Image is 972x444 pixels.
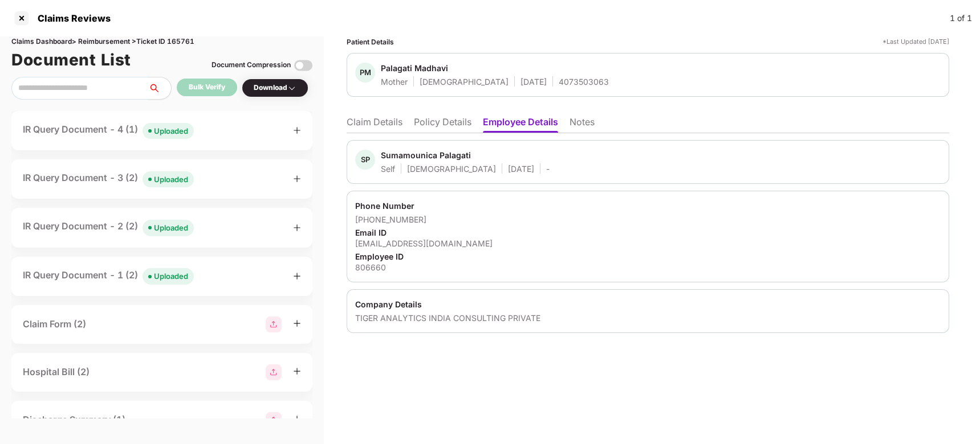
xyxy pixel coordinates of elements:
div: IR Query Document - 3 (2) [23,171,194,187]
div: Sumamounica Palagati [381,150,471,161]
div: Document Compression [212,60,291,71]
div: Claim Form (2) [23,317,86,331]
img: svg+xml;base64,PHN2ZyBpZD0iR3JvdXBfMjg4MTMiIGRhdGEtbmFtZT0iR3JvdXAgMjg4MTMiIHhtbG5zPSJodHRwOi8vd3... [266,316,282,332]
span: plus [293,367,301,375]
div: Palagati Madhavi [381,63,448,73]
li: Employee Details [483,116,558,133]
span: search [148,84,171,93]
div: Mother [381,76,408,87]
div: Email ID [355,227,941,238]
div: Uploaded [154,125,188,137]
div: [DATE] [508,163,534,174]
div: [DEMOGRAPHIC_DATA] [420,76,509,87]
div: Claims Reviews [31,13,111,24]
div: Bulk Verify [189,82,225,93]
span: plus [293,319,301,327]
img: svg+xml;base64,PHN2ZyBpZD0iRHJvcGRvd24tMzJ4MzIiIHhtbG5zPSJodHRwOi8vd3d3LnczLm9yZy8yMDAwL3N2ZyIgd2... [287,84,296,93]
img: svg+xml;base64,PHN2ZyBpZD0iR3JvdXBfMjg4MTMiIGRhdGEtbmFtZT0iR3JvdXAgMjg4MTMiIHhtbG5zPSJodHRwOi8vd3... [266,412,282,428]
div: Hospital Bill (2) [23,365,90,379]
div: Claims Dashboard > Reimbursement > Ticket ID 165761 [11,36,312,47]
div: Uploaded [154,270,188,282]
div: IR Query Document - 1 (2) [23,268,194,285]
div: 806660 [355,262,941,273]
div: Download [254,83,296,93]
span: plus [293,175,301,183]
div: Phone Number [355,200,941,211]
li: Notes [570,116,595,133]
span: plus [293,224,301,232]
li: Claim Details [347,116,402,133]
div: Uploaded [154,222,188,233]
div: SP [355,150,375,170]
div: Patient Details [347,36,394,47]
span: plus [293,272,301,280]
div: Uploaded [154,174,188,185]
div: IR Query Document - 2 (2) [23,219,194,236]
div: [DATE] [520,76,547,87]
div: Self [381,163,395,174]
span: plus [293,126,301,134]
div: PM [355,63,375,83]
div: IR Query Document - 4 (1) [23,122,194,139]
div: - [546,163,550,174]
span: plus [293,415,301,423]
div: *Last Updated [DATE] [882,36,949,47]
h1: Document List [11,47,131,72]
div: [EMAIL_ADDRESS][DOMAIN_NAME] [355,238,941,249]
div: [DEMOGRAPHIC_DATA] [407,163,496,174]
div: TIGER ANALYTICS INDIA CONSULTING PRIVATE [355,313,941,323]
img: svg+xml;base64,PHN2ZyBpZD0iR3JvdXBfMjg4MTMiIGRhdGEtbmFtZT0iR3JvdXAgMjg4MTMiIHhtbG5zPSJodHRwOi8vd3... [266,364,282,380]
div: Employee ID [355,251,941,262]
div: Company Details [355,299,941,310]
div: [PHONE_NUMBER] [355,214,941,225]
div: 1 of 1 [950,12,972,24]
div: 4073503063 [559,76,609,87]
li: Policy Details [414,116,471,133]
img: svg+xml;base64,PHN2ZyBpZD0iVG9nZ2xlLTMyeDMyIiB4bWxucz0iaHR0cDovL3d3dy53My5vcmcvMjAwMC9zdmciIHdpZH... [294,56,312,75]
div: Discharge Summary (1) [23,413,125,427]
button: search [148,77,172,100]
